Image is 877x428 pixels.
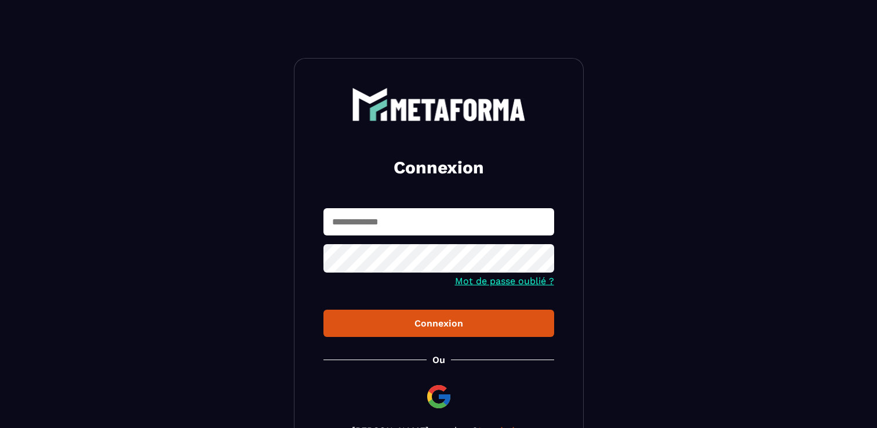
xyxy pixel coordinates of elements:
[337,156,540,179] h2: Connexion
[432,354,445,365] p: Ou
[323,310,554,337] button: Connexion
[425,383,453,411] img: google
[455,275,554,286] a: Mot de passe oublié ?
[333,318,545,329] div: Connexion
[323,88,554,121] a: logo
[352,88,526,121] img: logo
